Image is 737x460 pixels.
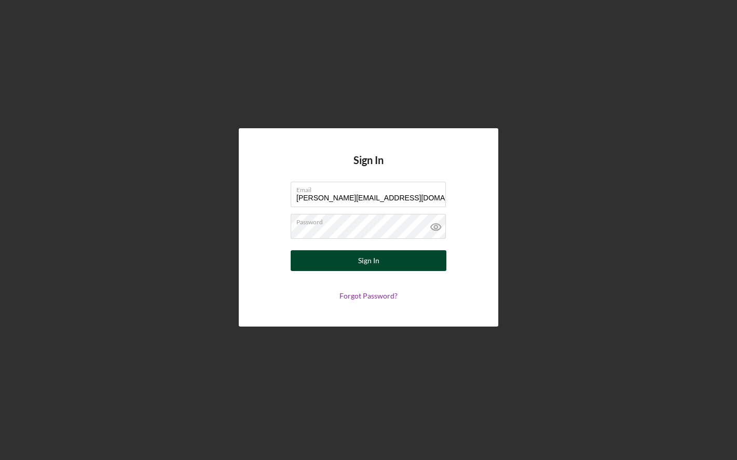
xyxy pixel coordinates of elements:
[339,291,398,300] a: Forgot Password?
[296,182,446,194] label: Email
[358,250,379,271] div: Sign In
[291,250,446,271] button: Sign In
[296,214,446,226] label: Password
[353,154,384,182] h4: Sign In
